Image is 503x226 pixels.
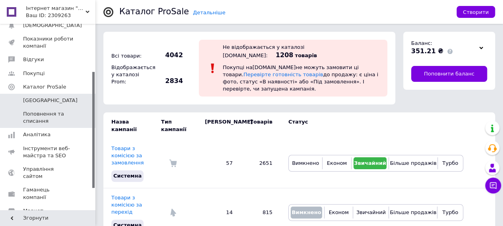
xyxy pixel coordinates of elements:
button: Більше продажів [391,207,435,218]
span: Покупці [23,70,45,77]
button: Вимкнено [291,207,322,218]
span: Відгуки [23,56,44,63]
span: 4042 [155,51,183,60]
button: Економ [324,157,349,169]
div: Відображається у каталозі Prom: [109,62,153,88]
span: Турбо [442,209,458,215]
button: Турбо [440,157,461,169]
span: Звичайний [356,209,386,215]
td: [PERSON_NAME] [197,112,241,139]
img: :exclamation: [207,62,219,74]
a: Товари з комісією за перехід [111,195,142,215]
span: Управління сайтом [23,166,74,180]
button: Більше продажів [391,157,435,169]
button: Чат з покупцем [485,178,501,193]
span: [GEOGRAPHIC_DATA] [23,97,78,104]
td: Товарів [241,112,280,139]
td: Статус [280,112,463,139]
span: Маркет [23,207,43,214]
img: Комісія за перехід [169,209,177,216]
span: Поповнення та списання [23,110,74,125]
div: Всі товари: [109,50,153,62]
span: 2834 [155,77,183,85]
span: Показники роботи компанії [23,35,74,50]
img: Комісія за замовлення [169,159,177,167]
span: Каталог ProSale [23,83,66,91]
button: Вимкнено [291,157,320,169]
a: Перевірте готовність товарів [243,71,323,77]
button: Звичайний [355,207,386,218]
span: Гаманець компанії [23,186,74,201]
button: Турбо [439,207,461,218]
span: Турбо [442,160,458,166]
span: Аналітика [23,131,50,138]
span: 1208 [276,51,293,59]
a: Детальніше [193,10,225,15]
span: товарів [295,52,317,58]
span: Поповнити баланс [424,70,474,77]
span: Створити [463,9,489,15]
td: 2651 [241,139,280,188]
span: Звичайний [354,160,386,166]
span: Більше продажів [390,209,436,215]
span: Покупці на [DOMAIN_NAME] не можуть замовити ці товари. до продажу: є ціна і фото, статус «В наявн... [223,64,378,92]
span: Вимкнено [291,209,321,215]
td: 57 [197,139,241,188]
span: Більше продажів [390,160,436,166]
div: Не відображається у каталозі [DOMAIN_NAME]: [223,44,304,58]
span: Економ [327,160,347,166]
span: Системна [113,173,142,179]
span: Баланс: [411,40,432,46]
span: 351.21 ₴ [411,47,443,55]
td: Назва кампанії [103,112,161,139]
span: Вимкнено [292,160,319,166]
div: Каталог ProSale [119,8,189,16]
span: Інтернет магазин "Кредо-меблі" [26,5,85,12]
span: Економ [329,209,349,215]
button: Економ [326,207,351,218]
span: Інструменти веб-майстра та SEO [23,145,74,159]
button: Звичайний [353,157,387,169]
a: Товари з комісією за замовлення [111,145,144,166]
a: Поповнити баланс [411,66,487,82]
div: Ваш ID: 2309263 [26,12,95,19]
td: Тип кампанії [161,112,197,139]
span: [DEMOGRAPHIC_DATA] [23,22,82,29]
button: Створити [456,6,495,18]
